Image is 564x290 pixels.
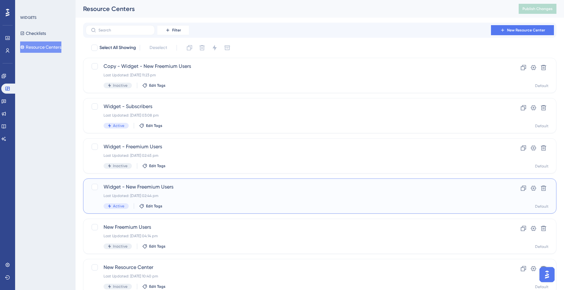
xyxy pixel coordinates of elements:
span: Inactive [113,83,127,88]
button: Edit Tags [142,284,166,289]
div: Default [535,284,549,289]
div: Default [535,204,549,209]
button: Edit Tags [142,163,166,168]
div: Default [535,164,549,169]
span: Widget - New Freemium Users [104,183,486,191]
span: Filter [172,28,181,33]
button: Resource Centers [20,41,61,53]
span: Active [113,204,124,209]
button: Edit Tags [142,83,166,88]
button: Edit Tags [142,244,166,249]
div: Last Updated: [DATE] 10:40 pm [104,274,486,279]
div: Default [535,244,549,249]
span: New Freemium Users [104,223,486,231]
input: Search [99,28,149,32]
span: Select All Showing [99,44,136,52]
span: Active [113,123,124,128]
div: Last Updated: [DATE] 02:44 pm [104,193,486,198]
span: New Resource Center [104,264,486,271]
button: Publish Changes [519,4,556,14]
div: Resource Centers [83,4,503,13]
div: Default [535,83,549,88]
button: New Resource Center [491,25,554,35]
div: WIDGETS [20,15,37,20]
span: Inactive [113,163,127,168]
div: Last Updated: [DATE] 11:23 pm [104,73,486,78]
span: Edit Tags [146,123,162,128]
button: Edit Tags [139,204,162,209]
span: Edit Tags [149,163,166,168]
div: Last Updated: [DATE] 03:08 pm [104,113,486,118]
iframe: UserGuiding AI Assistant Launcher [538,265,556,284]
span: Inactive [113,284,127,289]
button: Deselect [144,42,173,53]
div: Default [535,123,549,129]
div: Last Updated: [DATE] 02:45 pm [104,153,486,158]
span: Publish Changes [522,6,553,11]
button: Edit Tags [139,123,162,128]
span: Edit Tags [149,244,166,249]
span: Edit Tags [149,284,166,289]
span: Deselect [149,44,167,52]
div: Last Updated: [DATE] 04:14 pm [104,233,486,238]
span: Edit Tags [149,83,166,88]
span: Edit Tags [146,204,162,209]
button: Checklists [20,28,46,39]
button: Filter [157,25,189,35]
span: Widget - Freemium Users [104,143,486,150]
span: Inactive [113,244,127,249]
span: New Resource Center [507,28,545,33]
span: Widget - Subscribers [104,103,486,110]
span: Copy - Widget - New Freemium Users [104,63,486,70]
